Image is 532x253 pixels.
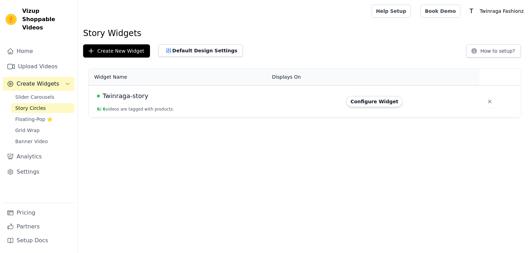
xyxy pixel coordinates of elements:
a: Upload Videos [3,60,74,73]
a: Slider Carousels [11,92,74,102]
p: Twinraga Fashionz [477,5,526,17]
a: How to setup? [466,49,521,56]
a: Help Setup [372,5,411,18]
a: Banner Video [11,137,74,146]
span: Vizup Shoppable Videos [22,7,72,32]
button: T Twinraga Fashionz [466,5,526,17]
span: Create Widgets [17,80,59,88]
button: Default Design Settings [158,44,243,57]
button: How to setup? [466,44,521,58]
text: T [469,8,473,15]
span: 6 / [97,107,101,112]
a: Pricing [3,206,74,220]
a: Setup Docs [3,234,74,247]
h1: Story Widgets [83,28,526,39]
button: 6/ 6videos are tagged with products. [97,106,174,112]
a: Home [3,44,74,58]
span: Live Published [97,95,100,97]
button: Create Widgets [3,77,74,91]
button: Delete widget [484,95,496,108]
span: Twinraga-story [103,91,148,101]
span: Slider Carousels [15,94,54,101]
img: Vizup [6,14,17,25]
span: Grid Wrap [15,127,39,134]
a: Settings [3,165,74,179]
a: Analytics [3,150,74,164]
a: Book Demo [420,5,460,18]
a: Grid Wrap [11,125,74,135]
a: Floating-Pop ⭐ [11,114,74,124]
a: Story Circles [11,103,74,113]
a: Partners [3,220,74,234]
th: Displays On [268,69,342,86]
button: Create New Widget [83,44,150,58]
button: Configure Widget [346,96,402,107]
th: Widget Name [89,69,268,86]
span: Story Circles [15,105,46,112]
span: 6 [103,107,106,112]
span: Banner Video [15,138,48,145]
span: Floating-Pop ⭐ [15,116,53,123]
